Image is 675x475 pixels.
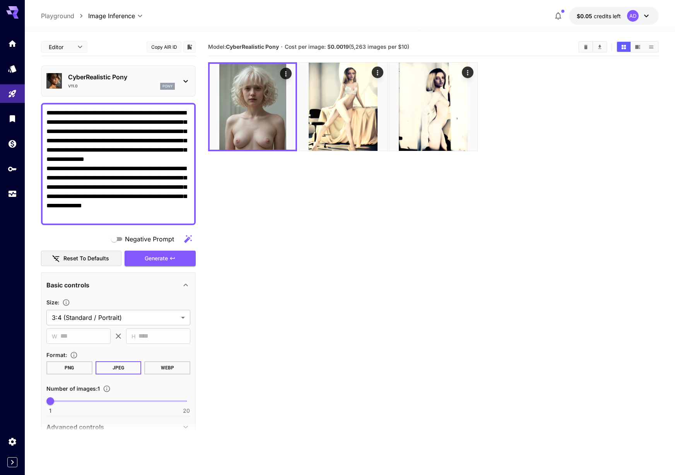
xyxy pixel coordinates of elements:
[579,42,593,52] button: Clear Images
[331,43,349,50] b: 0.0019
[210,64,296,150] img: Z
[147,41,181,53] button: Copy AIR ID
[186,42,193,51] button: Add to library
[7,457,17,467] button: Expand sidebar
[52,332,57,341] span: W
[145,254,168,263] span: Generate
[8,114,17,123] div: Library
[627,10,639,22] div: AD
[144,361,190,374] button: WEBP
[46,361,92,374] button: PNG
[299,63,387,151] img: 2Q==
[67,351,81,359] button: Choose the file format for the output image.
[8,139,17,149] div: Wallet
[46,69,190,93] div: CyberRealistic Ponyv11.0pony
[617,42,631,52] button: Show images in grid view
[49,43,73,51] span: Editor
[46,385,100,392] span: Number of images : 1
[100,385,114,393] button: Specify how many images to generate in a single request. Each image generation will be charged se...
[41,11,74,21] a: Playground
[41,11,88,21] nav: breadcrumb
[8,64,17,73] div: Models
[49,407,51,415] span: 1
[52,313,178,322] span: 3:4 (Standard / Portrait)
[285,43,409,50] span: Cost per image: $ (5,263 images per $10)
[8,189,17,199] div: Usage
[68,83,78,89] p: v11.0
[46,280,89,290] p: Basic controls
[577,12,621,20] div: $0.05
[644,42,658,52] button: Show images in list view
[8,39,17,48] div: Home
[594,13,621,19] span: credits left
[280,68,292,79] div: Actions
[132,332,135,341] span: H
[68,72,175,82] p: CyberRealistic Pony
[46,276,190,294] div: Basic controls
[631,42,644,52] button: Show images in video view
[59,299,73,306] button: Adjust the dimensions of the generated image by specifying its width and height in pixels, or sel...
[162,84,173,89] p: pony
[41,251,121,267] button: Reset to defaults
[125,234,174,244] span: Negative Prompt
[281,42,283,51] p: ·
[46,352,67,358] span: Format :
[46,418,190,436] div: Advanced controls
[88,11,135,21] span: Image Inference
[8,164,17,174] div: API Keys
[462,67,474,78] div: Actions
[372,67,383,78] div: Actions
[616,41,659,53] div: Show images in grid viewShow images in video viewShow images in list view
[8,437,17,446] div: Settings
[183,407,190,415] span: 20
[96,361,142,374] button: JPEG
[578,41,607,53] div: Clear ImagesDownload All
[125,251,196,267] button: Generate
[8,89,17,99] div: Playground
[569,7,659,25] button: $0.05AD
[208,43,279,50] span: Model:
[389,63,477,151] img: 2Q==
[593,42,607,52] button: Download All
[46,299,59,306] span: Size :
[577,13,594,19] span: $0.05
[226,43,279,50] b: CyberRealistic Pony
